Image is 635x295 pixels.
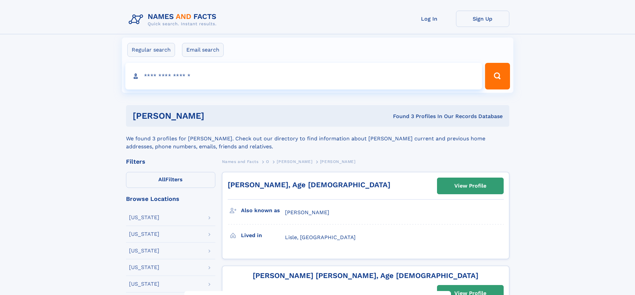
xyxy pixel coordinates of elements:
[158,176,165,183] span: All
[129,215,159,220] div: [US_STATE]
[127,43,175,57] label: Regular search
[129,248,159,253] div: [US_STATE]
[266,159,269,164] span: O
[456,11,509,27] a: Sign Up
[277,157,312,166] a: [PERSON_NAME]
[222,157,259,166] a: Names and Facts
[241,230,285,241] h3: Lived in
[129,281,159,287] div: [US_STATE]
[403,11,456,27] a: Log In
[277,159,312,164] span: [PERSON_NAME]
[129,231,159,237] div: [US_STATE]
[454,178,486,194] div: View Profile
[437,178,503,194] a: View Profile
[129,265,159,270] div: [US_STATE]
[299,113,503,120] div: Found 3 Profiles In Our Records Database
[228,181,390,189] a: [PERSON_NAME], Age [DEMOGRAPHIC_DATA]
[182,43,224,57] label: Email search
[266,157,269,166] a: O
[241,205,285,216] h3: Also known as
[285,209,329,216] span: [PERSON_NAME]
[126,172,215,188] label: Filters
[126,196,215,202] div: Browse Locations
[320,159,356,164] span: [PERSON_NAME]
[253,271,478,280] a: [PERSON_NAME] [PERSON_NAME], Age [DEMOGRAPHIC_DATA]
[133,112,299,120] h1: [PERSON_NAME]
[285,234,356,240] span: Lisle, [GEOGRAPHIC_DATA]
[485,63,510,89] button: Search Button
[125,63,482,89] input: search input
[126,127,509,151] div: We found 3 profiles for [PERSON_NAME]. Check out our directory to find information about [PERSON_...
[126,159,215,165] div: Filters
[126,11,222,29] img: Logo Names and Facts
